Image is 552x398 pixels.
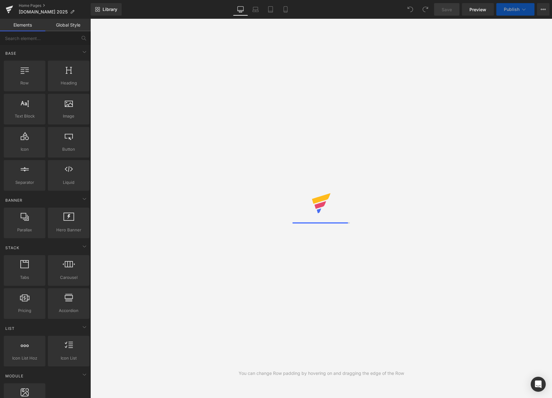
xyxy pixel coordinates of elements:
span: Carousel [50,274,88,281]
button: Publish [496,3,534,16]
span: Separator [6,179,43,186]
span: Base [5,50,17,56]
span: Image [50,113,88,119]
span: Row [6,80,43,86]
div: Open Intercom Messenger [531,377,546,392]
button: Undo [404,3,417,16]
span: [DOMAIN_NAME] 2025 [19,9,68,14]
span: Module [5,373,24,379]
span: Pricing [6,307,43,314]
span: Preview [469,6,486,13]
span: Save [442,6,452,13]
button: Redo [419,3,432,16]
span: Stack [5,245,20,251]
span: Icon [6,146,43,153]
button: More [537,3,549,16]
span: Parallax [6,227,43,233]
span: Icon List Hoz [6,355,43,361]
a: Mobile [278,3,293,16]
span: Tabs [6,274,43,281]
span: Accordion [50,307,88,314]
span: Liquid [50,179,88,186]
a: Desktop [233,3,248,16]
a: Laptop [248,3,263,16]
span: Publish [504,7,519,12]
div: You can change Row padding by hovering on and dragging the edge of the Row [239,370,404,377]
span: Banner [5,197,23,203]
a: Home Pages [19,3,91,8]
a: New Library [91,3,122,16]
span: Hero Banner [50,227,88,233]
span: Text Block [6,113,43,119]
a: Preview [462,3,494,16]
a: Global Style [45,19,91,31]
span: Library [103,7,117,12]
span: Icon List [50,355,88,361]
a: Tablet [263,3,278,16]
span: List [5,325,15,331]
span: Heading [50,80,88,86]
span: Button [50,146,88,153]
